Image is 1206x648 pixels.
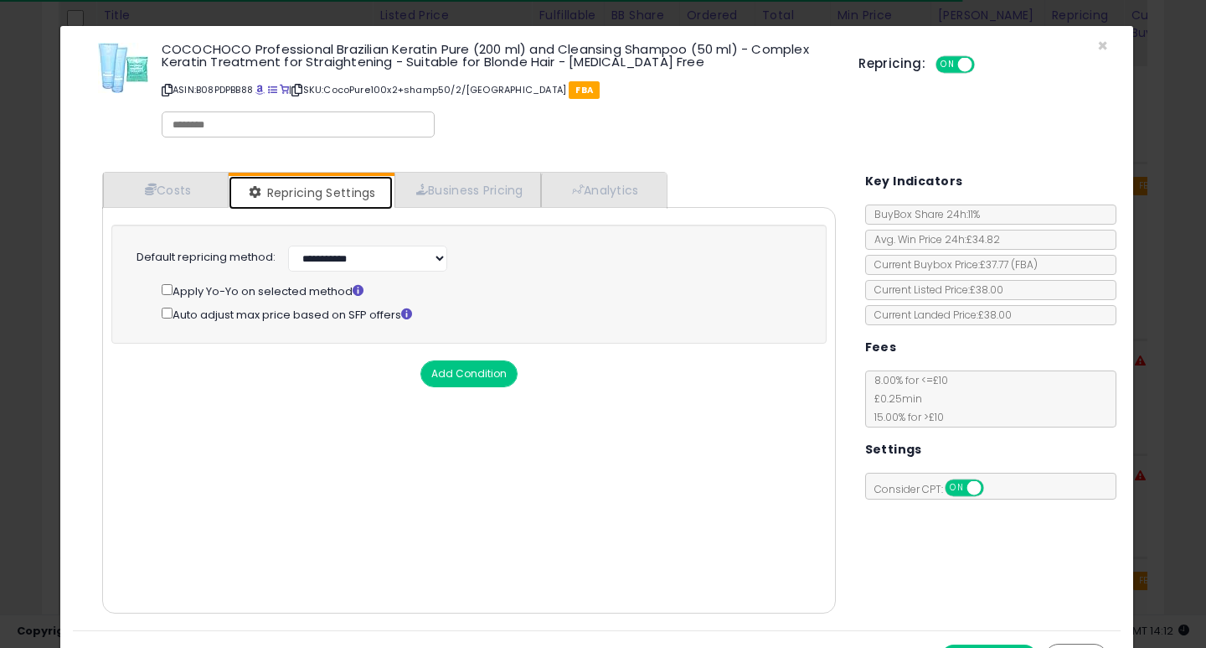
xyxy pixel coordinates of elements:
[937,58,958,72] span: ON
[394,173,541,207] a: Business Pricing
[1011,257,1038,272] span: ( FBA )
[541,173,665,207] a: Analytics
[162,304,804,324] div: Auto adjust max price based on SFP offers
[865,337,897,358] h5: Fees
[972,58,999,72] span: OFF
[569,81,600,99] span: FBA
[946,481,967,495] span: ON
[866,482,1006,496] span: Consider CPT:
[866,410,944,424] span: 15.00 % for > £10
[137,250,276,266] label: Default repricing method:
[866,391,922,406] span: £0.25 min
[420,360,518,387] button: Add Condition
[858,57,925,70] h5: Repricing:
[162,43,833,68] h3: COCOCHOCO Professional Brazilian Keratin Pure (200 ml) and Cleansing Shampoo (50 ml) - Complex Ke...
[255,83,265,96] a: BuyBox page
[866,283,1003,297] span: Current Listed Price: £38.00
[866,232,1000,246] span: Avg. Win Price 24h: £34.82
[866,373,948,424] span: 8.00 % for <= £10
[103,173,229,207] a: Costs
[866,257,1038,272] span: Current Buybox Price:
[1097,34,1108,58] span: ×
[980,257,1038,272] span: £37.77
[98,43,148,93] img: 41WVHr3qTTL._SL60_.jpg
[162,281,804,300] div: Apply Yo-Yo on selected method
[268,83,277,96] a: All offer listings
[162,76,833,103] p: ASIN: B08PDPBB88 | SKU: CocoPure100x2+shamp50/2/[GEOGRAPHIC_DATA]
[229,176,393,210] a: Repricing Settings
[865,439,922,460] h5: Settings
[981,481,1008,495] span: OFF
[280,83,289,96] a: Your listing only
[866,207,980,221] span: BuyBox Share 24h: 11%
[865,171,963,192] h5: Key Indicators
[866,308,1012,322] span: Current Landed Price: £38.00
